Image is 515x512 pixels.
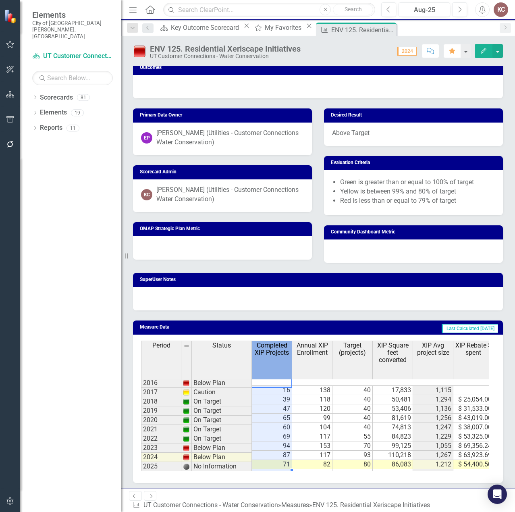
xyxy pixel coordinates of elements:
div: Open Intercom Messenger [488,485,507,504]
img: TA+gAuZdIAAAAAElFTkSuQmCC [183,463,189,470]
td: 40 [332,395,373,404]
span: Annual XIP Enrollment [294,342,330,356]
span: XIP Avg project size [415,342,451,356]
td: 2018 [141,397,181,406]
a: Elements [40,108,67,117]
td: 69 [252,432,292,441]
img: APn+hR+MH4cqAAAAAElFTkSuQmCC [183,417,189,423]
li: Red is less than or equal to 79% of target [340,196,495,206]
img: XJsTHk0ajobq6Ovo30PZz5QWf9OEAAAAASUVORK5CYII= [183,445,189,451]
div: UT Customer Connections - Water Conservation [150,53,301,59]
td: 1,115 [413,385,453,395]
div: 11 [66,125,79,131]
td: Below Plan [192,443,252,453]
td: 93 [332,451,373,460]
button: Aug-25 [399,2,450,17]
div: ENV 125. Residential Xeriscape Initiatives [331,25,395,35]
h3: Measure Data [140,325,262,330]
td: $ 69,356.24 [453,441,494,451]
img: APn+hR+MH4cqAAAAAElFTkSuQmCC [183,435,189,442]
td: 94 [252,441,292,451]
td: 99,125 [373,441,413,451]
small: City of [GEOGRAPHIC_DATA][PERSON_NAME], [GEOGRAPHIC_DATA] [32,20,113,40]
h3: SuperUser Notes [140,277,499,282]
td: On Target [192,434,252,443]
td: 16 [252,385,292,395]
span: Above Target [332,129,370,137]
span: Last Calculated [DATE] [442,324,498,333]
img: XJsTHk0ajobq6Ovo30PZz5QWf9OEAAAAASUVORK5CYII= [183,380,189,386]
td: 40 [332,414,373,423]
a: My Favorites [251,23,304,33]
td: $ 53,325.00 [453,432,494,441]
td: 82 [292,460,332,469]
td: 2017 [141,388,181,397]
td: $ 31,533.00 [453,404,494,414]
td: 99 [292,414,332,423]
td: 2019 [141,406,181,416]
td: 138 [292,385,332,395]
a: UT Customer Connections - Water Conservation [143,501,278,509]
h3: Community Dashboard Metric [331,229,499,235]
td: 1,136 [413,404,453,414]
td: 60 [252,423,292,432]
td: 50,481 [373,395,413,404]
h3: Evaluation Criteria [331,160,499,165]
h3: Primary Data Owner [140,112,308,118]
td: 2024 [141,453,181,462]
span: Completed XIP Projects [253,342,290,356]
img: 8DAGhfEEPCf229AAAAAElFTkSuQmCC [183,343,190,349]
div: 81 [77,94,90,101]
td: 71 [252,460,292,469]
td: 74,813 [373,423,413,432]
td: 40 [332,404,373,414]
span: Period [152,342,170,349]
td: 1,294 [413,395,453,404]
td: 153 [292,441,332,451]
td: On Target [192,397,252,406]
td: $ 54,400.50 [453,460,494,469]
td: 1,055 [413,441,453,451]
td: On Target [192,425,252,434]
td: 70 [332,441,373,451]
img: APn+hR+MH4cqAAAAAElFTkSuQmCC [183,426,189,433]
h3: Outcomes [140,65,499,70]
a: Reports [40,123,62,133]
h3: OMAP Strategic Plan Metric [140,226,308,231]
td: 39 [252,395,292,404]
li: Green is greater than or equal to 100% of target [340,178,495,187]
td: 87 [252,451,292,460]
td: 1,247 [413,423,453,432]
a: Scorecards [40,93,73,102]
td: 1,267 [413,451,453,460]
td: $ 43,019.00 [453,414,494,423]
td: 117 [292,451,332,460]
td: 120 [292,404,332,414]
div: Key Outcome Scorecard [171,23,241,33]
img: XJsTHk0ajobq6Ovo30PZz5QWf9OEAAAAASUVORK5CYII= [183,454,189,460]
div: » » [132,501,433,510]
img: Below Plan [133,45,146,58]
td: 40 [332,385,373,395]
td: 118 [292,395,332,404]
td: Below Plan [192,378,252,388]
span: Target (projects) [334,342,371,356]
div: 19 [71,109,84,116]
button: Search [333,4,373,15]
td: Caution [192,388,252,397]
td: 86,083 [373,460,413,469]
div: KC [494,2,508,17]
a: UT Customer Connections - Water Conservation [32,52,113,61]
li: Yellow is between 99% and 80% of target [340,187,495,196]
span: 2024 [397,47,417,56]
img: dHgTynNE8RwAAAABJRU5ErkJggg== [183,389,189,395]
div: [PERSON_NAME] (Utilities - Customer Connections Water Conservation) [156,129,304,147]
td: 55 [332,432,373,441]
td: 2023 [141,443,181,453]
td: 84,823 [373,432,413,441]
div: ENV 125. Residential Xeriscape Initiatives [150,44,301,53]
img: ClearPoint Strategy [4,9,18,23]
td: 81,619 [373,414,413,423]
td: On Target [192,406,252,416]
td: $ 38,007.00 [453,423,494,432]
